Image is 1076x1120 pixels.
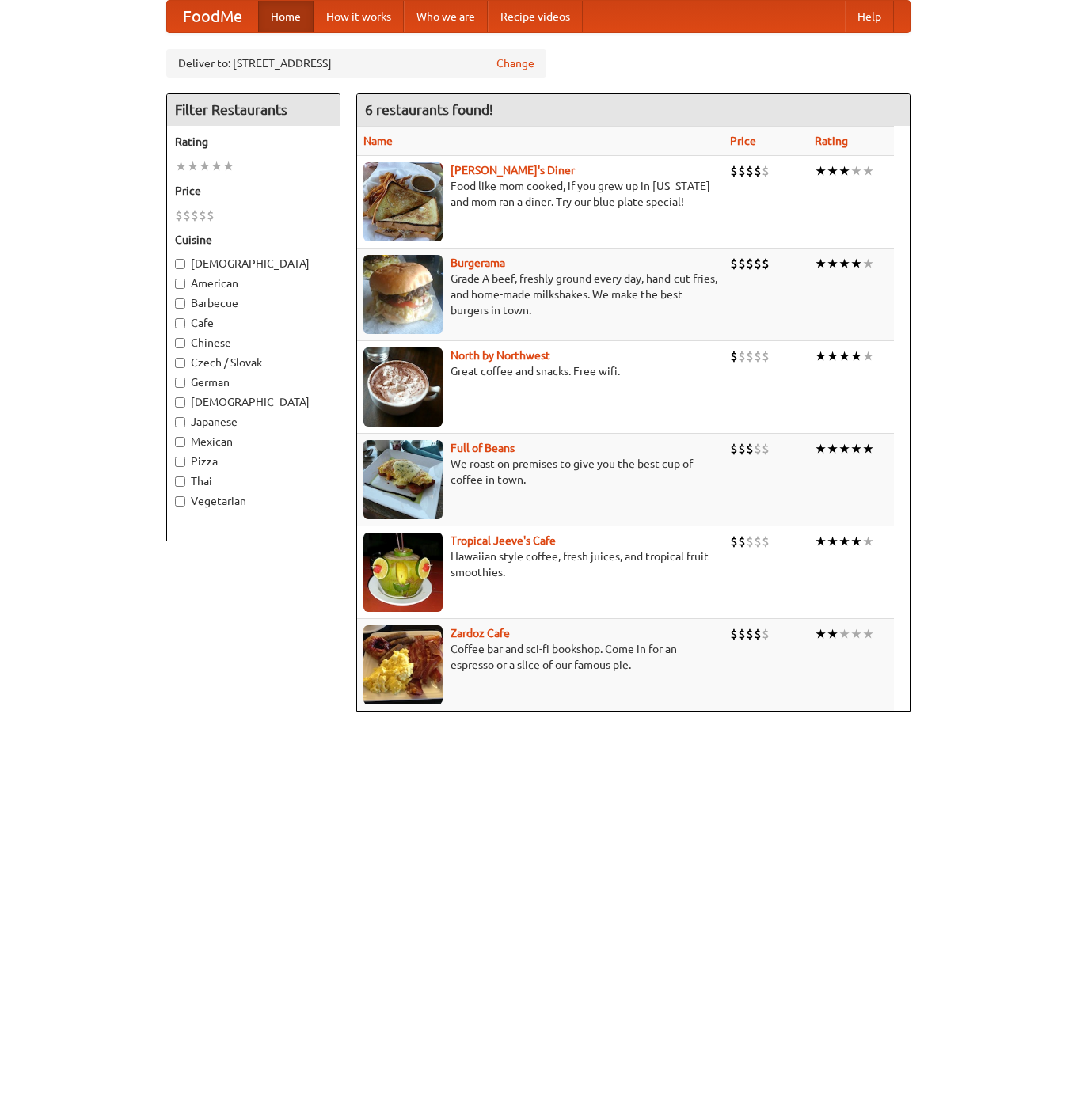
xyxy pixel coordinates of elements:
[363,255,443,334] img: burgerama.jpg
[730,255,738,272] li: $
[175,279,185,289] input: American
[754,625,762,643] li: $
[175,394,332,410] label: [DEMOGRAPHIC_DATA]
[827,533,838,550] li: ★
[175,476,185,487] input: Thai
[850,162,862,180] li: ★
[862,255,874,272] li: ★
[754,162,762,180] li: $
[838,625,850,643] li: ★
[363,178,717,210] p: Food like mom cooked, if you grew up in [US_STATE] and mom ran a diner. Try our blue plate special!
[738,162,746,180] li: $
[730,625,738,643] li: $
[363,162,443,241] img: sallys.jpg
[845,1,894,32] a: Help
[175,275,332,291] label: American
[815,135,848,147] a: Rating
[815,533,827,550] li: ★
[862,162,874,180] li: ★
[838,347,850,365] li: ★
[175,374,332,390] label: German
[175,378,185,388] input: German
[838,440,850,457] li: ★
[363,363,717,379] p: Great coffee and snacks. Free wifi.
[167,94,340,126] h4: Filter Restaurants
[451,442,515,454] a: Full of Beans
[746,347,754,365] li: $
[175,298,185,309] input: Barbecue
[850,347,862,365] li: ★
[175,259,185,269] input: [DEMOGRAPHIC_DATA]
[363,549,717,580] p: Hawaiian style coffee, fresh juices, and tropical fruit smoothies.
[175,397,185,408] input: [DEMOGRAPHIC_DATA]
[862,347,874,365] li: ★
[175,318,185,328] input: Cafe
[730,135,756,147] a: Price
[175,256,332,271] label: [DEMOGRAPHIC_DATA]
[762,440,770,457] li: $
[827,162,838,180] li: ★
[175,437,185,447] input: Mexican
[175,457,185,467] input: Pizza
[730,440,738,457] li: $
[175,335,332,351] label: Chinese
[850,625,862,643] li: ★
[207,207,215,224] li: $
[827,255,838,272] li: ★
[363,135,393,147] a: Name
[762,347,770,365] li: $
[363,625,443,704] img: zardoz.jpg
[451,349,550,362] a: North by Northwest
[746,255,754,272] li: $
[815,347,827,365] li: ★
[862,625,874,643] li: ★
[166,49,546,78] div: Deliver to: [STREET_ADDRESS]
[167,1,258,32] a: FoodMe
[175,232,332,248] h5: Cuisine
[762,625,770,643] li: $
[451,164,575,177] a: [PERSON_NAME]'s Diner
[199,207,207,224] li: $
[175,493,332,509] label: Vegetarian
[451,256,505,269] a: Burgerama
[850,440,862,457] li: ★
[754,255,762,272] li: $
[363,347,443,427] img: north.jpg
[183,207,191,224] li: $
[175,158,187,175] li: ★
[365,102,493,117] ng-pluralize: 6 restaurants found!
[451,534,556,547] a: Tropical Jeeve's Cafe
[175,134,332,150] h5: Rating
[363,440,443,519] img: beans.jpg
[746,440,754,457] li: $
[738,625,746,643] li: $
[175,358,185,368] input: Czech / Slovak
[746,533,754,550] li: $
[815,255,827,272] li: ★
[738,347,746,365] li: $
[363,641,717,673] p: Coffee bar and sci-fi bookshop. Come in for an espresso or a slice of our famous pie.
[211,158,222,175] li: ★
[815,162,827,180] li: ★
[187,158,199,175] li: ★
[314,1,404,32] a: How it works
[838,533,850,550] li: ★
[838,162,850,180] li: ★
[363,271,717,318] p: Grade A beef, freshly ground every day, hand-cut fries, and home-made milkshakes. We make the bes...
[496,55,534,71] a: Change
[762,162,770,180] li: $
[762,533,770,550] li: $
[827,440,838,457] li: ★
[175,414,332,430] label: Japanese
[730,533,738,550] li: $
[175,496,185,507] input: Vegetarian
[175,295,332,311] label: Barbecue
[762,255,770,272] li: $
[754,440,762,457] li: $
[738,440,746,457] li: $
[862,533,874,550] li: ★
